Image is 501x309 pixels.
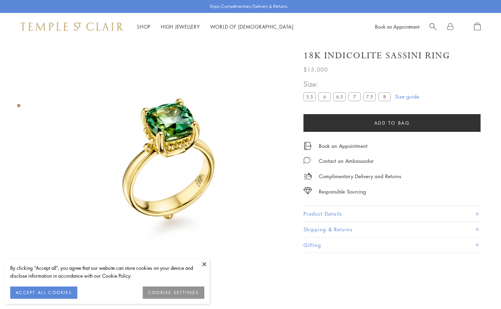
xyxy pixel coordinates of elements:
[303,157,310,164] img: MessageIcon-01_2.svg
[303,78,393,90] span: Size:
[303,172,312,181] img: icon_delivery.svg
[20,22,123,31] img: Temple St. Clair
[318,92,331,101] label: 6
[17,102,20,113] div: Product gallery navigation
[303,206,481,221] button: Product Details
[429,22,437,31] a: Search
[303,237,481,253] button: Gifting
[319,142,367,150] a: Book an Appointment
[319,187,366,196] div: Responsible Sourcing
[333,92,346,101] label: 6.5
[474,22,481,31] a: Open Shopping Bag
[375,23,419,30] a: Book an Appointment
[44,40,293,289] img: R46849-SASIN305
[303,92,316,101] label: 5.5
[161,23,200,30] a: High JewelleryHigh Jewellery
[378,92,391,101] label: 8
[143,287,204,299] button: COOKIES SETTINGS
[303,114,481,132] button: Add to bag
[303,187,312,194] img: icon_sourcing.svg
[319,172,401,181] p: Complimentary Delivery and Returns
[363,92,376,101] label: 7.5
[319,157,374,165] div: Contact an Ambassador
[303,65,328,74] span: $15,000
[210,23,294,30] a: World of [DEMOGRAPHIC_DATA]World of [DEMOGRAPHIC_DATA]
[137,22,294,31] nav: Main navigation
[303,222,481,237] button: Shipping & Returns
[137,23,151,30] a: ShopShop
[374,119,410,127] span: Add to bag
[467,277,494,302] iframe: Gorgias live chat messenger
[10,264,204,280] div: By clicking “Accept all”, you agree that our website can store cookies on your device and disclos...
[303,50,450,62] h1: 18K Indicolite Sassini Ring
[395,93,419,100] a: Size guide
[348,92,361,101] label: 7
[303,142,312,150] img: icon_appointment.svg
[210,3,287,10] p: Enjoy Complimentary Delivery & Returns
[10,287,77,299] button: ACCEPT ALL COOKIES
